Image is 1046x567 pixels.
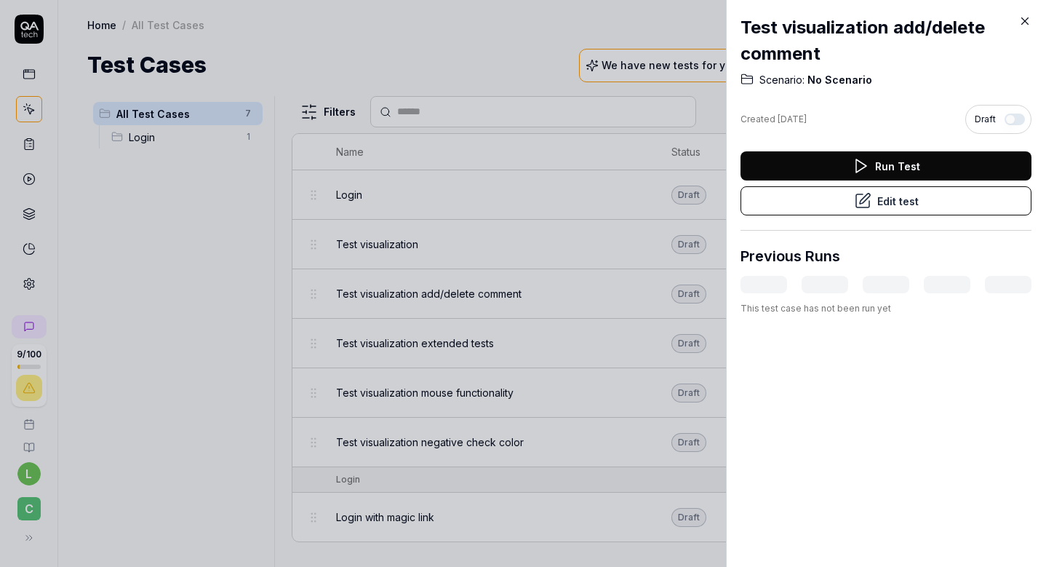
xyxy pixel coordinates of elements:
[740,245,840,267] h3: Previous Runs
[805,73,872,87] span: No Scenario
[778,114,807,124] time: [DATE]
[740,151,1031,181] button: Run Test
[740,302,1031,315] div: This test case has not been run yet
[975,113,996,126] span: Draft
[740,15,1031,67] h2: Test visualization add/delete comment
[740,186,1031,215] button: Edit test
[759,73,805,87] span: Scenario:
[740,113,807,126] div: Created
